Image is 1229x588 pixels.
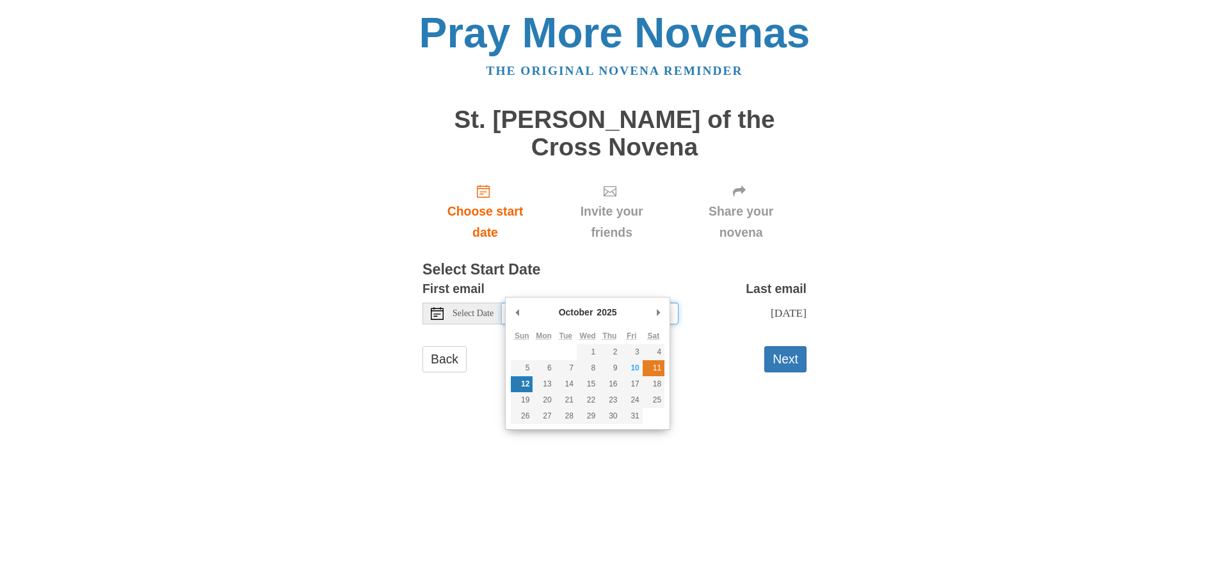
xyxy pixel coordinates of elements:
[555,376,577,392] button: 14
[621,408,643,424] button: 31
[511,303,524,322] button: Previous Month
[602,331,616,340] abbr: Thursday
[675,173,807,250] div: Click "Next" to confirm your start date first.
[598,344,620,360] button: 2
[577,392,598,408] button: 22
[548,173,675,250] div: Click "Next" to confirm your start date first.
[511,408,533,424] button: 26
[559,331,572,340] abbr: Tuesday
[422,106,807,161] h1: St. [PERSON_NAME] of the Cross Novena
[627,331,636,340] abbr: Friday
[422,278,485,299] label: First email
[621,344,643,360] button: 3
[595,303,618,322] div: 2025
[422,173,548,250] a: Choose start date
[555,392,577,408] button: 21
[643,344,664,360] button: 4
[643,392,664,408] button: 25
[515,331,529,340] abbr: Sunday
[511,392,533,408] button: 19
[621,376,643,392] button: 17
[652,303,664,322] button: Next Month
[746,278,807,299] label: Last email
[453,309,494,318] span: Select Date
[502,303,679,324] input: Use the arrow keys to pick a date
[511,376,533,392] button: 12
[422,262,807,278] h3: Select Start Date
[643,360,664,376] button: 11
[555,360,577,376] button: 7
[577,360,598,376] button: 8
[621,360,643,376] button: 10
[577,376,598,392] button: 15
[621,392,643,408] button: 24
[486,64,743,77] a: The original novena reminder
[771,306,807,319] span: [DATE]
[580,331,596,340] abbr: Wednesday
[598,376,620,392] button: 16
[511,360,533,376] button: 5
[643,376,664,392] button: 18
[577,344,598,360] button: 1
[598,392,620,408] button: 23
[533,408,554,424] button: 27
[577,408,598,424] button: 29
[561,201,663,243] span: Invite your friends
[598,360,620,376] button: 9
[536,331,552,340] abbr: Monday
[688,201,794,243] span: Share your novena
[419,9,810,56] a: Pray More Novenas
[648,331,660,340] abbr: Saturday
[557,303,595,322] div: October
[533,360,554,376] button: 6
[422,346,467,372] a: Back
[435,201,535,243] span: Choose start date
[533,376,554,392] button: 13
[598,408,620,424] button: 30
[533,392,554,408] button: 20
[764,346,807,372] button: Next
[555,408,577,424] button: 28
